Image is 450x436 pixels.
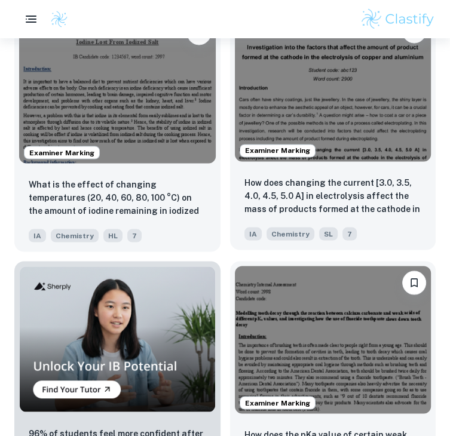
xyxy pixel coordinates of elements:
[319,227,338,240] span: SL
[235,14,431,161] img: Chemistry IA example thumbnail: How does changing the current [3.0, 3.5,
[29,229,46,242] span: IA
[360,7,436,31] img: Clastify logo
[14,11,221,251] a: Examiner MarkingPlease log in to bookmark exemplarsWhat is the effect of changing temperatures (2...
[43,10,68,28] a: Clastify logo
[25,147,99,158] span: Examiner Marking
[267,227,314,240] span: Chemistry
[19,266,216,412] img: Thumbnail
[127,229,142,242] span: 7
[240,145,315,156] span: Examiner Marking
[244,227,262,240] span: IA
[402,271,426,294] button: Please log in to bookmark exemplars
[50,10,68,28] img: Clastify logo
[244,176,422,216] p: How does changing the current [3.0, 3.5, 4.0, 4.5, 5.0 A] in electrolysis affect the mass of prod...
[29,177,206,218] p: What is the effect of changing temperatures (20, 40, 60, 80, 100 °C) on the amount of iodine rema...
[19,16,216,163] img: Chemistry IA example thumbnail: What is the effect of changing temperatu
[342,227,357,240] span: 7
[235,266,431,413] img: Chemistry IA example thumbnail: How does the pKa value of certain weak a
[240,397,315,408] span: Examiner Marking
[103,229,123,242] span: HL
[230,11,436,251] a: Examiner MarkingPlease log in to bookmark exemplarsHow does changing the current [3.0, 3.5, 4.0, ...
[51,229,99,242] span: Chemistry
